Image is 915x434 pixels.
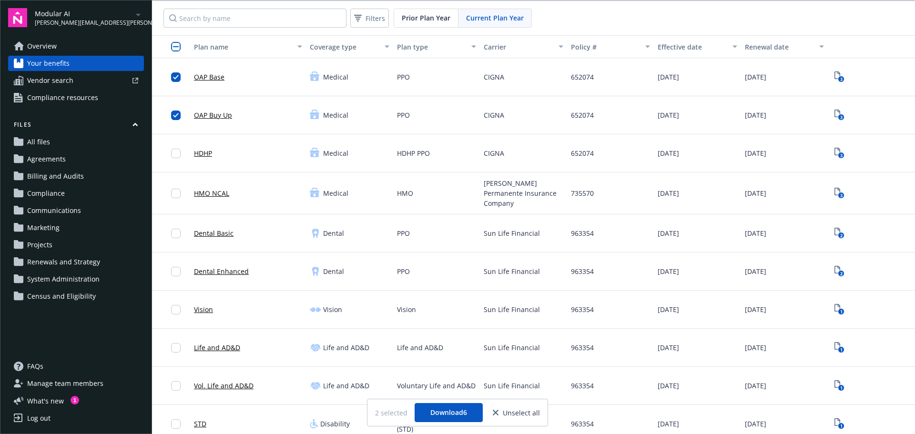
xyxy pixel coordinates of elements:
[8,376,144,391] a: Manage team members
[27,73,73,88] span: Vendor search
[397,304,416,314] span: Vision
[8,359,144,374] a: FAQs
[194,42,292,52] div: Plan name
[8,237,144,252] a: Projects
[503,408,540,418] span: Unselect all
[840,271,842,277] text: 2
[8,39,144,54] a: Overview
[71,396,79,404] div: 1
[480,35,567,58] button: Carrier
[745,110,766,120] span: [DATE]
[323,304,342,314] span: Vision
[745,381,766,391] span: [DATE]
[8,186,144,201] a: Compliance
[832,264,847,279] a: View Plan Documents
[171,419,181,429] input: Toggle Row Selected
[171,381,181,391] input: Toggle Row Selected
[832,416,847,432] a: View Plan Documents
[571,148,594,158] span: 652074
[323,188,348,198] span: Medical
[484,381,540,391] span: Sun Life Financial
[571,343,594,353] span: 963354
[832,302,847,317] a: View Plan Documents
[397,343,443,353] span: Life and AD&D
[840,347,842,353] text: 1
[8,203,144,218] a: Communications
[8,8,27,27] img: navigator-logo.svg
[654,35,741,58] button: Effective date
[840,423,842,429] text: 1
[194,343,240,353] a: Life and AD&D
[27,376,103,391] span: Manage team members
[745,419,766,429] span: [DATE]
[194,148,212,158] a: HDHP
[484,304,540,314] span: Sun Life Financial
[571,228,594,238] span: 963354
[35,19,132,27] span: [PERSON_NAME][EMAIL_ADDRESS][PERSON_NAME][DOMAIN_NAME]
[190,35,306,58] button: Plan name
[8,151,144,167] a: Agreements
[27,39,57,54] span: Overview
[832,340,847,355] span: View Plan Documents
[832,378,847,394] a: View Plan Documents
[832,226,847,241] a: View Plan Documents
[8,272,144,287] a: System Administration
[415,403,483,422] button: Download6
[840,76,842,82] text: 3
[323,72,348,82] span: Medical
[745,72,766,82] span: [DATE]
[745,42,814,52] div: Renewal date
[35,8,144,27] button: Modular AI[PERSON_NAME][EMAIL_ADDRESS][PERSON_NAME][DOMAIN_NAME]arrowDropDown
[658,148,679,158] span: [DATE]
[8,121,144,132] button: Files
[171,111,181,120] input: Toggle Row Selected
[745,304,766,314] span: [DATE]
[171,267,181,276] input: Toggle Row Selected
[8,134,144,150] a: All files
[658,42,727,52] div: Effective date
[397,228,410,238] span: PPO
[658,304,679,314] span: [DATE]
[397,72,410,82] span: PPO
[571,110,594,120] span: 652074
[27,220,60,235] span: Marketing
[484,178,563,208] span: [PERSON_NAME] Permanente Insurance Company
[658,110,679,120] span: [DATE]
[571,42,640,52] div: Policy #
[27,56,70,71] span: Your benefits
[352,11,387,25] span: Filters
[171,42,181,51] input: Select all
[484,148,504,158] span: CIGNA
[840,152,842,159] text: 3
[832,108,847,123] a: View Plan Documents
[8,56,144,71] a: Your benefits
[323,266,344,276] span: Dental
[745,343,766,353] span: [DATE]
[430,408,467,417] span: Download 6
[375,408,407,418] span: 2 selected
[27,289,96,304] span: Census and Eligibility
[350,9,389,28] button: Filters
[832,186,847,201] a: View Plan Documents
[366,13,385,23] span: Filters
[484,110,504,120] span: CIGNA
[27,169,84,184] span: Billing and Audits
[171,229,181,238] input: Toggle Row Selected
[306,35,393,58] button: Coverage type
[840,232,842,239] text: 2
[27,237,52,252] span: Projects
[658,72,679,82] span: [DATE]
[571,266,594,276] span: 963354
[840,192,842,199] text: 3
[832,70,847,85] span: View Plan Documents
[490,407,501,418] a: close
[323,228,344,238] span: Dental
[840,385,842,391] text: 1
[397,266,410,276] span: PPO
[393,35,480,58] button: Plan type
[571,72,594,82] span: 652074
[8,90,144,105] a: Compliance resources
[658,419,679,429] span: [DATE]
